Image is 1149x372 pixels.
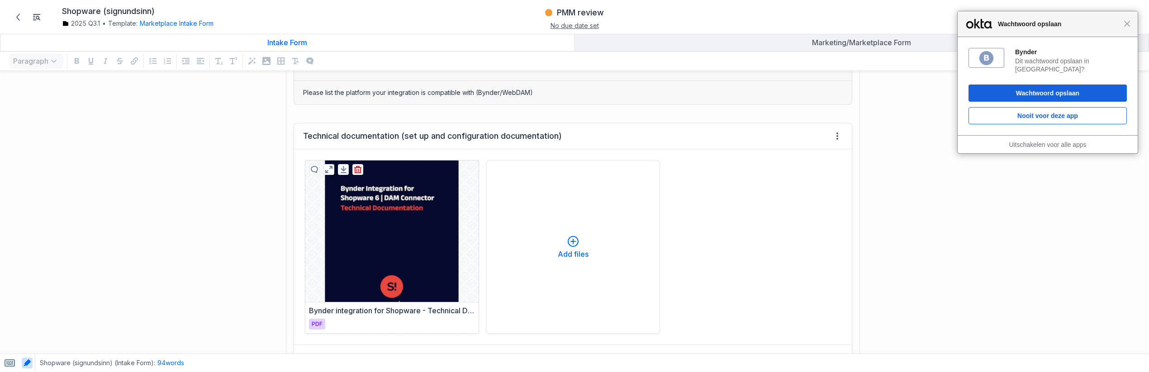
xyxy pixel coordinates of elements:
[551,22,599,29] span: No due date set
[157,359,184,367] span: 94 words
[40,358,155,367] span: Shopware (signundsinn) (Intake Form) :
[578,38,1145,47] div: Marketing/Marketplace Form
[558,250,589,258] p: Add files
[7,52,65,71] div: Paragraph
[62,19,380,28] div: Template:
[138,19,214,28] div: Marketplace Intake Form
[1059,10,1073,24] button: Enable the commenting sidebar
[294,81,852,104] div: Please list the platform your integration is compatible with (Bynder/WebDAM)
[969,107,1127,124] button: Nooit voor deze app
[993,19,1124,29] span: Wachtwoord opslaan
[303,131,562,141] div: Technical documentation (set up and configuration documentation)
[1040,10,1054,24] button: Enable the assignees sidebar
[1124,20,1130,27] span: Sluiten
[832,131,843,141] span: Field menu
[62,6,155,17] h1: Shopware (signundsinn)
[1015,57,1127,73] div: Dit wachtwoord opslaan in [GEOGRAPHIC_DATA]?
[29,10,44,24] button: Toggle Item List
[309,306,475,315] div: Bynder integration for Shopware - Technical Documentation
[551,21,599,30] button: No due date set
[557,7,604,18] h3: PMM review
[733,353,838,360] a: [EMAIL_ADDRESS][DOMAIN_NAME]
[1078,10,1092,24] a: Setup guide
[62,19,100,28] a: 2025 Q3.1
[22,358,33,368] button: Toggle AI highlighting in content
[10,9,26,25] a: Back
[309,319,325,330] span: pdf
[294,345,852,368] div: Please either add a link where we can view or download the documentation (Bynder, Dropbox, Google...
[19,354,35,372] span: Toggle AI highlighting in content
[978,50,994,66] img: 6zsTeTHQAAAABJRU5ErkJggg==
[0,34,574,51] a: Intake Form
[1116,10,1130,24] button: Toggle the notification sidebar
[486,160,660,334] button: Add files
[140,19,214,28] button: Marketplace Intake Form
[574,34,1149,51] a: Marketing/Marketplace Form
[544,5,605,21] button: PMM review
[102,19,106,28] span: •
[157,358,184,367] button: 94words
[4,38,570,47] div: Intake Form
[430,5,719,29] div: PMM reviewNo due date set
[1009,141,1086,148] a: Uitschakelen voor alle apps
[1015,48,1127,56] div: Bynder
[969,85,1127,102] button: Wachtwoord opslaan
